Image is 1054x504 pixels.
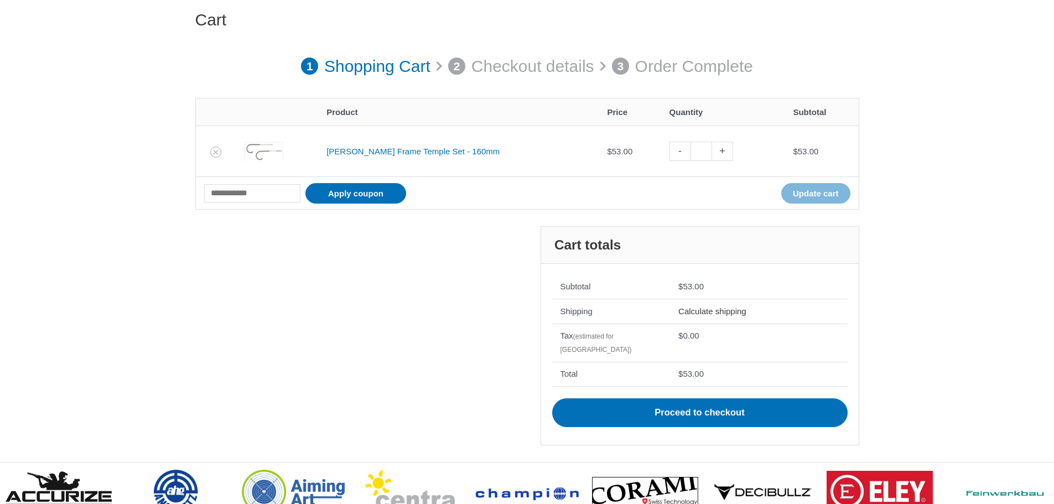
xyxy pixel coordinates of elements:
input: Product quantity [690,142,712,161]
bdi: 53.00 [793,147,818,156]
span: $ [607,147,611,156]
button: Update cart [781,183,850,204]
h1: Cart [195,10,859,30]
p: Checkout details [471,51,594,82]
p: Shopping Cart [324,51,430,82]
a: [PERSON_NAME] Frame Temple Set - 160mm [326,147,500,156]
a: 2 Checkout details [448,51,594,82]
a: Remove Knobloch Frame Temple Set - 160mm from cart [210,147,221,158]
bdi: 0.00 [678,331,699,340]
h2: Cart totals [541,227,859,264]
th: Shipping [552,299,671,324]
a: Proceed to checkout [552,398,848,427]
th: Product [318,98,599,126]
span: 2 [448,58,466,75]
a: - [669,142,690,161]
span: 1 [301,58,319,75]
span: $ [678,369,683,378]
a: + [712,142,733,161]
th: Total [552,362,671,387]
a: Calculate shipping [678,306,746,316]
bdi: 53.00 [678,369,704,378]
span: $ [678,331,683,340]
button: Apply coupon [305,183,406,204]
th: Subtotal [785,98,858,126]
bdi: 53.00 [607,147,632,156]
bdi: 53.00 [678,282,704,291]
th: Price [599,98,661,126]
th: Subtotal [552,275,671,299]
img: Frame Temple Set [245,132,283,171]
span: $ [678,282,683,291]
a: 1 Shopping Cart [301,51,430,82]
small: (estimated for [GEOGRAPHIC_DATA]) [560,332,632,354]
span: $ [793,147,797,156]
th: Tax [552,324,671,362]
th: Quantity [661,98,785,126]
